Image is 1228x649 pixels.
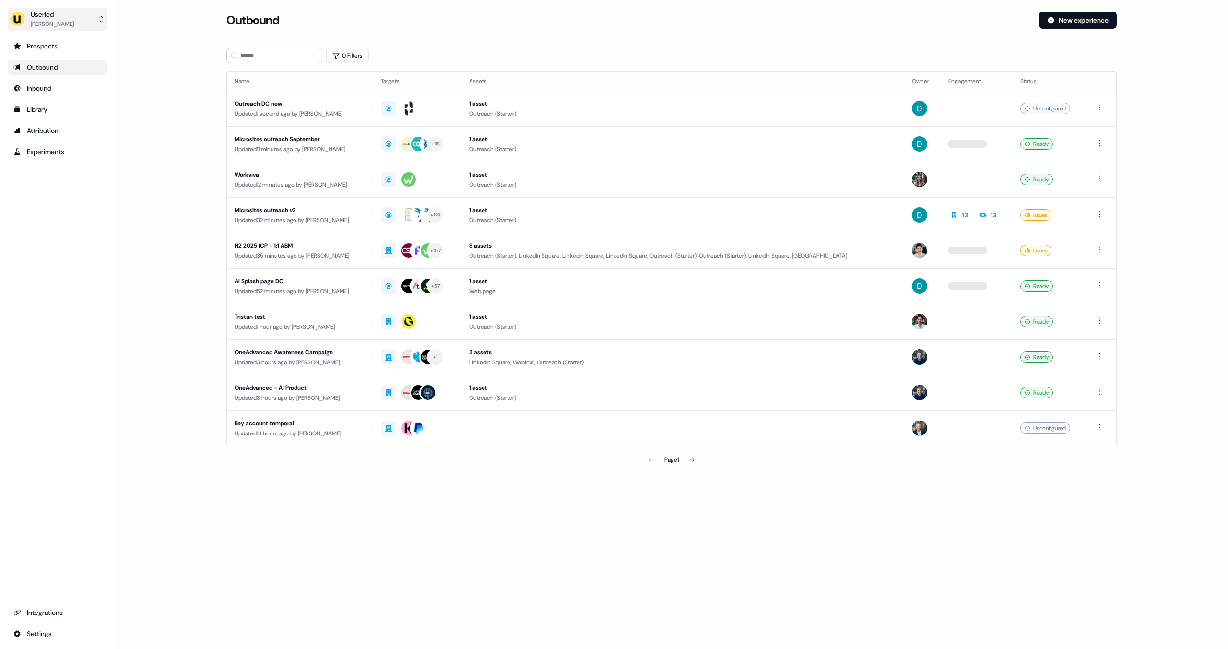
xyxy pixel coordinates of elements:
[1020,387,1053,398] div: Ready
[8,102,107,117] a: Go to templates
[235,322,366,332] div: Updated 1 hour ago by [PERSON_NAME]
[31,19,74,29] div: [PERSON_NAME]
[430,246,441,255] div: + 107
[941,72,1013,91] th: Engagement
[235,170,366,180] div: Workviva
[469,393,897,403] div: Outreach (Starter)
[469,134,897,144] div: 1 asset
[469,170,897,180] div: 1 asset
[469,241,897,251] div: 8 assets
[13,105,101,114] div: Library
[8,144,107,159] a: Go to experiments
[235,205,366,215] div: Microsites outreach v2
[430,211,440,219] div: + 129
[912,172,927,187] img: Charlotte
[235,383,366,393] div: OneAdvanced - AI Product
[469,205,897,215] div: 1 asset
[235,216,366,225] div: Updated 32 minutes ago by [PERSON_NAME]
[13,608,101,617] div: Integrations
[469,312,897,322] div: 1 asset
[235,287,366,296] div: Updated 52 minutes ago by [PERSON_NAME]
[469,144,897,154] div: Outreach (Starter)
[13,147,101,156] div: Experiments
[912,243,927,258] img: Vincent
[1020,174,1053,185] div: Ready
[226,13,279,27] h3: Outbound
[469,322,897,332] div: Outreach (Starter)
[1020,351,1053,363] div: Ready
[13,62,101,72] div: Outbound
[912,349,927,365] img: James
[1013,72,1086,91] th: Status
[912,421,927,436] img: Yann
[235,180,366,190] div: Updated 12 minutes ago by [PERSON_NAME]
[373,72,462,91] th: Targets
[1039,12,1117,29] button: New experience
[431,282,440,290] div: + 57
[469,287,897,296] div: Web page
[13,84,101,93] div: Inbound
[469,348,897,357] div: 3 assets
[1020,316,1053,327] div: Ready
[469,358,897,367] div: LinkedIn Square, Webinar, Outreach (Starter)
[13,41,101,51] div: Prospects
[326,48,369,63] button: 0 Filters
[227,72,373,91] th: Name
[1020,103,1070,114] div: Unconfigured
[8,8,107,31] button: Userled[PERSON_NAME]
[962,210,968,220] div: 13
[433,353,438,361] div: + 1
[235,241,366,251] div: H2 2025 ICP - 1:1 ABM
[991,210,997,220] div: 13
[13,126,101,135] div: Attribution
[8,81,107,96] a: Go to Inbound
[8,38,107,54] a: Go to prospects
[235,358,366,367] div: Updated 3 hours ago by [PERSON_NAME]
[912,207,927,223] img: David
[912,314,927,329] img: Tristan
[31,10,74,19] div: Userled
[8,626,107,641] a: Go to integrations
[912,136,927,152] img: David
[664,455,679,465] div: Page 1
[235,251,366,261] div: Updated 35 minutes ago by [PERSON_NAME]
[469,251,897,261] div: Outreach (Starter), LinkedIn Square, LinkedIn Square, LinkedIn Square, Outreach (Starter), Outrea...
[912,385,927,400] img: James
[469,216,897,225] div: Outreach (Starter)
[235,312,366,322] div: Tristan test
[431,140,440,148] div: + 118
[235,99,366,108] div: Outreach DC new
[1020,138,1053,150] div: Ready
[8,60,107,75] a: Go to outbound experience
[235,276,366,286] div: AI Splash page DC
[912,278,927,294] img: David
[1020,422,1070,434] div: Unconfigured
[461,72,904,91] th: Assets
[235,393,366,403] div: Updated 3 hours ago by [PERSON_NAME]
[1020,245,1051,256] div: Issues
[469,383,897,393] div: 1 asset
[469,109,897,119] div: Outreach (Starter)
[912,101,927,116] img: David
[8,605,107,620] a: Go to integrations
[8,123,107,138] a: Go to attribution
[235,348,366,357] div: OneAdvanced Awareness Campaign
[235,134,366,144] div: Microsites outreach September
[235,419,366,428] div: Key account temporal
[904,72,941,91] th: Owner
[235,429,366,438] div: Updated 13 hours ago by [PERSON_NAME]
[13,629,101,638] div: Settings
[235,109,366,119] div: Updated 1 second ago by [PERSON_NAME]
[1020,280,1053,292] div: Ready
[1020,209,1051,221] div: Issues
[469,99,897,108] div: 1 asset
[469,180,897,190] div: Outreach (Starter)
[235,144,366,154] div: Updated 11 minutes ago by [PERSON_NAME]
[469,276,897,286] div: 1 asset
